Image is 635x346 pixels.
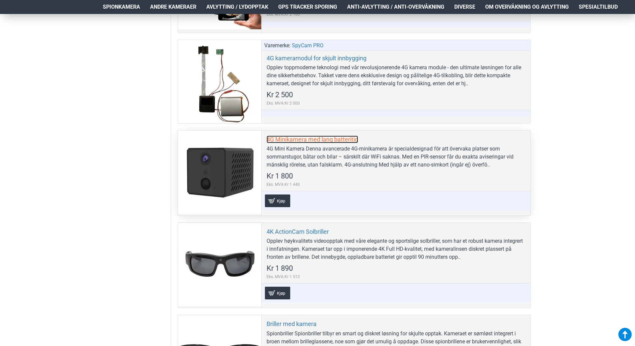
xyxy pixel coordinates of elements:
[267,11,300,17] span: Eks. MVA:Kr 2 160
[267,237,525,261] div: Opplev høykvalitets videoopptak med våre elegante og sportslige solbriller, som har et robust kam...
[292,42,323,50] a: SpyCam PRO
[150,3,196,11] span: Andre kameraer
[579,3,618,11] span: Spesialtilbud
[267,54,366,62] a: 4G kameramodul for skjult innbygging
[206,3,268,11] span: Avlytting / Lydopptak
[267,136,358,143] a: 4G Minikamera med lang batteritid
[267,173,293,180] span: Kr 1 800
[267,320,317,328] a: Briller med kamera
[278,3,337,11] span: GPS Tracker Sporing
[264,42,291,50] span: Varemerke:
[347,3,444,11] span: Anti-avlytting / Anti-overvåkning
[19,11,33,16] div: v 4.0.25
[267,228,329,235] a: 4K ActionCam Solbriller
[267,265,293,272] span: Kr 1 890
[18,39,23,44] img: tab_domain_overview_orange.svg
[454,3,475,11] span: Diverse
[74,39,112,44] div: Keywords by Traffic
[11,11,16,16] img: logo_orange.svg
[485,3,569,11] span: Om overvåkning og avlytting
[267,145,525,169] div: 4G Mini Kamera Denna avancerade 4G-minikamera är specialdesignad för att övervaka platser som som...
[267,100,300,106] span: Eks. MVA:Kr 2 000
[11,17,16,23] img: website_grey.svg
[17,17,73,23] div: Domain: [DOMAIN_NAME]
[267,181,300,187] span: Eks. MVA:Kr 1 440
[267,64,525,88] div: Opplev toppmoderne teknologi med vår revolusjonerende 4G kamera module - den ultimate løsningen f...
[103,3,140,11] span: Spionkamera
[178,223,261,306] a: 4K ActionCam Solbriller 4K ActionCam Solbriller
[178,131,261,214] a: 4G Minikamera med lang batteritid 4G Minikamera med lang batteritid
[25,39,60,44] div: Domain Overview
[267,91,293,99] span: Kr 2 500
[267,274,300,280] span: Eks. MVA:Kr 1 512
[275,291,287,295] span: Kjøp
[275,199,287,203] span: Kjøp
[66,39,72,44] img: tab_keywords_by_traffic_grey.svg
[178,40,261,123] a: 4G kameramodul for skjult innbygging 4G kameramodul for skjult innbygging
